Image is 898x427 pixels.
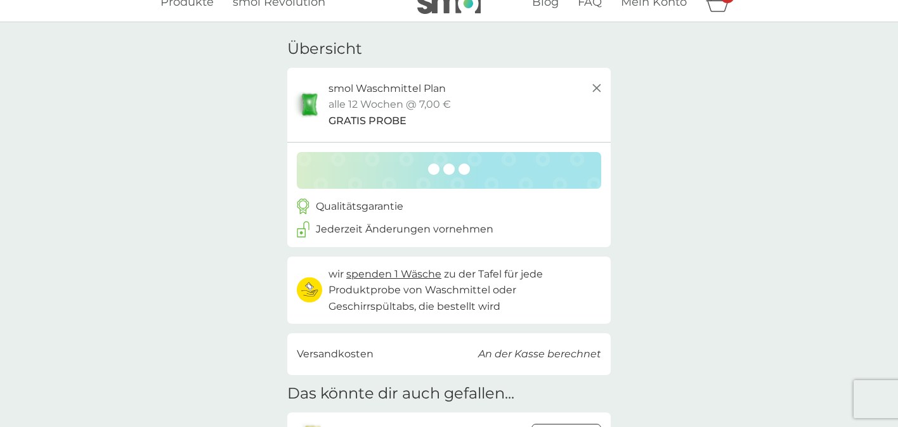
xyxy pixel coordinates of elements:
p: Qualitätsgarantie [316,198,403,215]
p: wir zu der Tafel für jede Produktprobe von Waschmittel oder Geschirrspültabs, die bestellt wird [329,266,601,315]
p: smol Waschmittel Plan [329,80,446,97]
span: spenden 1 Wäsche [346,268,441,280]
p: Versandkosten [297,346,374,362]
p: Jederzeit Änderungen vornehmen [316,221,493,238]
p: An der Kasse berechnet [478,346,601,362]
p: alle 12 Wochen @ 7,00 € [329,96,451,113]
span: GRATIS PROBE [329,113,407,129]
h2: Das könnte dir auch gefallen... [287,385,514,403]
h3: Übersicht [287,40,362,58]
